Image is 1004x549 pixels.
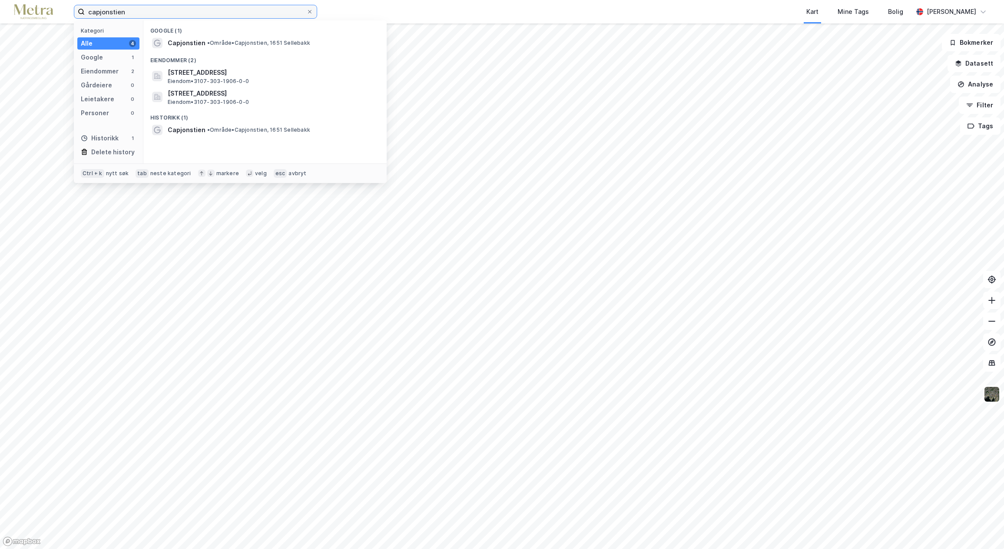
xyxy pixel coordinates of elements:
[143,50,387,66] div: Eiendommer (2)
[288,170,306,177] div: avbryt
[81,108,109,118] div: Personer
[81,38,93,49] div: Alle
[81,169,104,178] div: Ctrl + k
[168,78,249,85] span: Eiendom • 3107-303-1906-0-0
[81,133,119,143] div: Historikk
[91,147,135,157] div: Delete history
[129,82,136,89] div: 0
[961,507,1004,549] div: Kontrollprogram for chat
[106,170,129,177] div: nytt søk
[14,4,53,20] img: metra-logo.256734c3b2bbffee19d4.png
[207,126,210,133] span: •
[207,40,210,46] span: •
[168,125,205,135] span: Capjonstien
[129,135,136,142] div: 1
[129,96,136,103] div: 0
[942,34,1001,51] button: Bokmerker
[81,80,112,90] div: Gårdeiere
[961,507,1004,549] iframe: Chat Widget
[129,68,136,75] div: 2
[136,169,149,178] div: tab
[948,55,1001,72] button: Datasett
[207,126,310,133] span: Område • Capjonstien, 1651 Sellebakk
[150,170,191,177] div: neste kategori
[85,5,306,18] input: Søk på adresse, matrikkel, gårdeiere, leietakere eller personer
[960,117,1001,135] button: Tags
[984,386,1000,403] img: 9k=
[168,88,376,99] span: [STREET_ADDRESS]
[838,7,869,17] div: Mine Tags
[950,76,1001,93] button: Analyse
[806,7,818,17] div: Kart
[216,170,239,177] div: markere
[129,40,136,47] div: 4
[168,38,205,48] span: Capjonstien
[3,536,41,546] a: Mapbox homepage
[143,20,387,36] div: Google (1)
[129,110,136,116] div: 0
[168,99,249,106] span: Eiendom • 3107-303-1906-0-0
[81,27,139,34] div: Kategori
[274,169,287,178] div: esc
[168,67,376,78] span: [STREET_ADDRESS]
[81,66,119,77] div: Eiendommer
[143,107,387,123] div: Historikk (1)
[129,54,136,61] div: 1
[207,40,310,47] span: Område • Capjonstien, 1651 Sellebakk
[81,52,103,63] div: Google
[959,96,1001,114] button: Filter
[255,170,267,177] div: velg
[888,7,903,17] div: Bolig
[927,7,976,17] div: [PERSON_NAME]
[81,94,114,104] div: Leietakere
